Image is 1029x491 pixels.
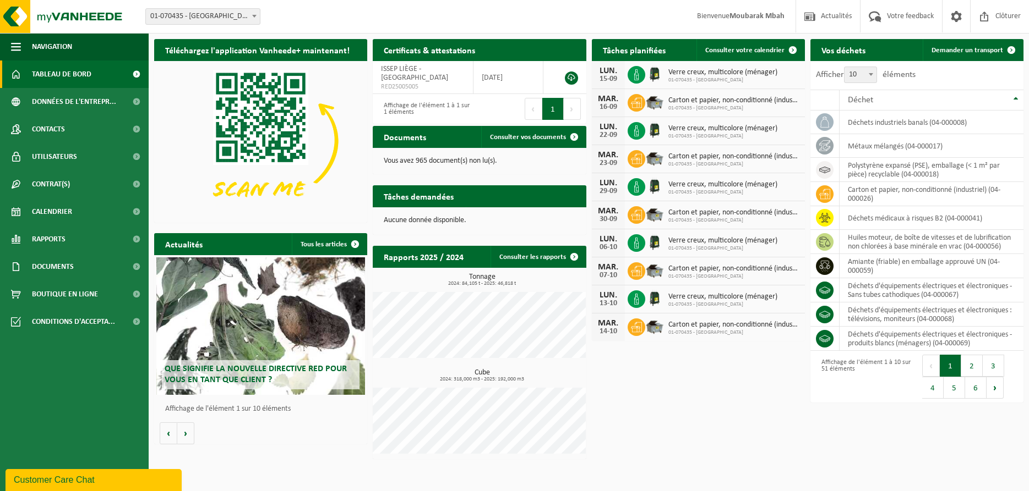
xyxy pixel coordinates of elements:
a: Que signifie la nouvelle directive RED pour vous en tant que client ? [156,257,366,395]
span: Consulter vos documents [490,134,566,141]
span: 2024: 318,000 m3 - 2025: 192,000 m3 [378,377,586,382]
span: Boutique en ligne [32,280,98,308]
div: 30-09 [597,216,619,223]
div: LUN. [597,67,619,75]
div: 23-09 [597,159,619,167]
span: RED25005005 [381,82,465,91]
span: 01-070435 - [GEOGRAPHIC_DATA] [668,161,799,168]
img: WB-5000-GAL-GY-01 [645,317,664,335]
span: Carton et papier, non-conditionné (industriel) [668,152,799,161]
div: 14-10 [597,328,619,335]
label: Afficher éléments [816,70,916,79]
button: Previous [525,98,542,120]
td: déchets d'équipements électriques et électroniques - produits blancs (ménagers) (04-000069) [840,327,1023,351]
button: 1 [940,355,961,377]
span: ISSEP LIÈGE - [GEOGRAPHIC_DATA] [381,65,448,82]
h2: Actualités [154,233,214,255]
a: Consulter vos documents [481,126,585,148]
span: Consulter votre calendrier [705,47,785,54]
h2: Documents [373,126,437,147]
img: WB-5000-GAL-GY-01 [645,261,664,279]
h2: Rapports 2025 / 2024 [373,246,475,267]
button: 1 [542,98,564,120]
div: Affichage de l'élément 1 à 1 sur 1 éléments [378,97,474,121]
a: Consulter les rapports [491,246,585,268]
h2: Certificats & attestations [373,39,486,60]
div: LUN. [597,179,619,187]
img: CR-HR-1C-1000-PES-01 [645,233,664,251]
img: CR-HR-1C-1000-PES-01 [645,289,664,307]
button: 5 [944,377,965,399]
span: Verre creux, multicolore (ménager) [668,293,777,301]
a: Tous les articles [292,233,366,255]
span: Navigation [32,33,72,60]
span: Utilisateurs [32,143,77,170]
span: Verre creux, multicolore (ménager) [668,124,777,133]
span: Carton et papier, non-conditionné (industriel) [668,208,799,217]
span: Calendrier [32,198,72,225]
div: 15-09 [597,75,619,83]
span: 01-070435 - [GEOGRAPHIC_DATA] [668,329,799,336]
span: Conditions d'accepta... [32,308,115,335]
span: 10 [845,67,876,82]
img: CR-HR-1C-1000-PES-01 [645,64,664,83]
span: 10 [844,67,877,83]
div: MAR. [597,263,619,272]
img: WB-5000-GAL-GY-01 [645,148,664,167]
span: Données de l'entrepr... [32,88,116,115]
div: 07-10 [597,272,619,279]
button: Previous [922,355,940,377]
button: Vorige [160,422,177,444]
div: LUN. [597,123,619,131]
div: 13-10 [597,300,619,307]
div: MAR. [597,319,619,328]
td: huiles moteur, de boîte de vitesses et de lubrification non chlorées à base minérale en vrac (04-... [840,230,1023,254]
span: 01-070435 - [GEOGRAPHIC_DATA] [668,301,777,308]
div: 06-10 [597,244,619,251]
div: Affichage de l'élément 1 à 10 sur 51 éléments [816,354,912,400]
span: Demander un transport [932,47,1003,54]
span: Verre creux, multicolore (ménager) [668,236,777,245]
td: amiante (friable) en emballage approuvé UN (04-000059) [840,254,1023,278]
h2: Tâches demandées [373,185,465,207]
span: 01-070435 - [GEOGRAPHIC_DATA] [668,105,799,112]
span: 01-070435 - ISSEP LIÈGE - LIÈGE [145,8,260,25]
h2: Vos déchets [810,39,876,60]
span: Que signifie la nouvelle directive RED pour vous en tant que client ? [165,365,347,384]
div: LUN. [597,291,619,300]
div: MAR. [597,151,619,159]
span: Contrat(s) [32,170,70,198]
div: 16-09 [597,103,619,111]
span: 01-070435 - [GEOGRAPHIC_DATA] [668,245,777,252]
p: Aucune donnée disponible. [384,217,575,224]
p: Affichage de l'élément 1 sur 10 éléments [165,405,362,413]
span: 01-070435 - [GEOGRAPHIC_DATA] [668,273,799,280]
td: [DATE] [473,61,543,94]
span: Contacts [32,115,65,143]
td: polystyrène expansé (PSE), emballage (< 1 m² par pièce) recyclable (04-000018) [840,158,1023,182]
button: 6 [965,377,987,399]
span: Tableau de bord [32,60,91,88]
h3: Cube [378,369,586,382]
img: CR-HR-1C-1000-PES-01 [645,176,664,195]
img: WB-5000-GAL-GY-01 [645,92,664,111]
button: Next [987,377,1004,399]
button: 3 [983,355,1004,377]
span: Verre creux, multicolore (ménager) [668,180,777,189]
div: MAR. [597,95,619,103]
h3: Tonnage [378,273,586,286]
img: WB-5000-GAL-GY-01 [645,205,664,223]
button: 4 [922,377,944,399]
span: Verre creux, multicolore (ménager) [668,68,777,77]
button: 2 [961,355,983,377]
div: 22-09 [597,131,619,139]
a: Demander un transport [923,39,1022,61]
td: carton et papier, non-conditionné (industriel) (04-000026) [840,182,1023,206]
a: Consulter votre calendrier [696,39,804,61]
img: Download de VHEPlus App [154,61,367,220]
span: 2024: 84,105 t - 2025: 46,818 t [378,281,586,286]
span: Documents [32,253,74,280]
iframe: chat widget [6,467,184,491]
td: métaux mélangés (04-000017) [840,134,1023,158]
